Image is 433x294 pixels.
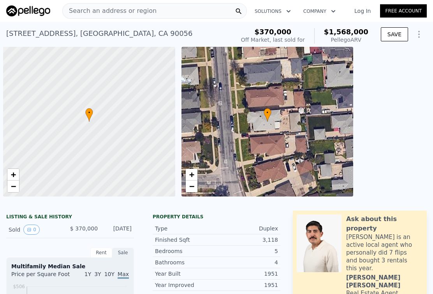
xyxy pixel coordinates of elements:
a: Zoom in [7,169,19,181]
span: • [85,109,93,116]
div: 4 [216,259,278,266]
div: Sold [9,225,64,235]
button: View historical data [23,225,40,235]
span: 1Y [84,271,91,277]
div: [PERSON_NAME] is an active local agent who personally did 7 flips and bought 3 rentals this year. [346,233,423,272]
div: Ask about this property [346,214,423,233]
div: 3,118 [216,236,278,244]
button: Show Options [411,27,427,42]
button: Company [297,4,342,18]
span: $ 370,000 [70,225,98,232]
div: 5 [216,247,278,255]
button: SAVE [381,27,408,41]
div: Type [155,225,216,232]
div: [STREET_ADDRESS] , [GEOGRAPHIC_DATA] , CA 90056 [6,28,193,39]
div: Multifamily Median Sale [11,262,129,270]
span: • [264,109,271,116]
div: 1951 [216,281,278,289]
div: • [85,108,93,122]
div: Price per Square Foot [11,270,70,283]
div: Year Improved [155,281,216,289]
a: Free Account [380,4,427,18]
span: + [189,170,194,179]
div: Finished Sqft [155,236,216,244]
div: Year Built [155,270,216,278]
div: LISTING & SALE HISTORY [6,214,134,221]
a: Zoom in [186,169,197,181]
a: Log In [345,7,380,15]
div: Duplex [216,225,278,232]
div: Bedrooms [155,247,216,255]
div: Bathrooms [155,259,216,266]
span: + [11,170,16,179]
div: [PERSON_NAME] [PERSON_NAME] [346,274,423,289]
div: [DATE] [104,225,132,235]
div: • [264,108,271,122]
div: Pellego ARV [324,36,368,44]
div: Off Market, last sold for [241,36,305,44]
span: Max [118,271,129,279]
span: 3Y [94,271,101,277]
span: − [11,181,16,191]
span: $1,568,000 [324,28,368,36]
tspan: $506 [13,284,25,289]
span: Search an address or region [63,6,157,16]
a: Zoom out [7,181,19,192]
div: Sale [112,248,134,258]
button: Solutions [248,4,297,18]
span: 10Y [104,271,114,277]
span: $370,000 [255,28,292,36]
img: Pellego [6,5,50,16]
div: 1951 [216,270,278,278]
div: Property details [153,214,280,220]
div: Rent [90,248,112,258]
a: Zoom out [186,181,197,192]
span: − [189,181,194,191]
